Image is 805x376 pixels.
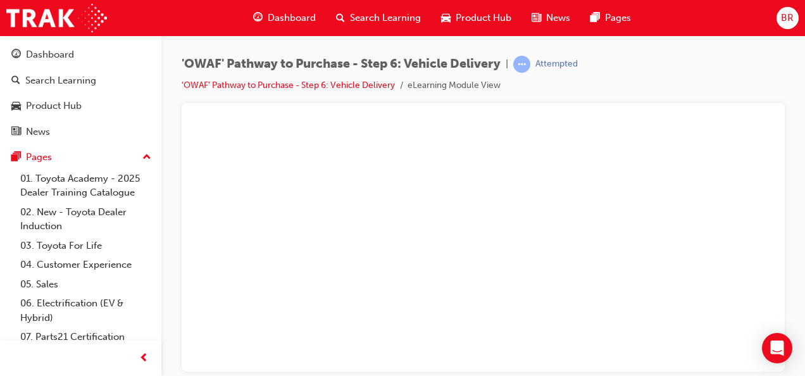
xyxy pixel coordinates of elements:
a: Product Hub [5,94,156,118]
a: 06. Electrification (EV & Hybrid) [15,294,156,327]
span: prev-icon [139,351,149,367]
a: News [5,120,156,144]
a: pages-iconPages [580,5,641,31]
span: search-icon [11,75,20,87]
span: pages-icon [590,10,600,26]
span: up-icon [142,149,151,166]
span: search-icon [336,10,345,26]
a: 07. Parts21 Certification [15,327,156,347]
div: Pages [26,150,52,165]
div: Dashboard [26,47,74,62]
img: Trak [6,4,107,32]
a: 04. Customer Experience [15,255,156,275]
div: Product Hub [26,99,82,113]
a: 05. Sales [15,275,156,294]
a: 01. Toyota Academy - 2025 Dealer Training Catalogue [15,169,156,203]
a: guage-iconDashboard [243,5,326,31]
span: 'OWAF' Pathway to Purchase - Step 6: Vehicle Delivery [182,57,501,72]
span: News [546,11,570,25]
span: news-icon [532,10,541,26]
a: Search Learning [5,69,156,92]
span: guage-icon [11,49,21,61]
button: DashboardSearch LearningProduct HubNews [5,41,156,146]
a: 03. Toyota For Life [15,236,156,256]
span: Search Learning [350,11,421,25]
span: BR [781,11,794,25]
span: Dashboard [268,11,316,25]
span: car-icon [441,10,451,26]
a: Dashboard [5,43,156,66]
span: | [506,57,508,72]
a: news-iconNews [521,5,580,31]
span: car-icon [11,101,21,112]
span: learningRecordVerb_ATTEMPT-icon [513,56,530,73]
a: 02. New - Toyota Dealer Induction [15,203,156,236]
button: Pages [5,146,156,169]
div: Attempted [535,58,578,70]
a: car-iconProduct Hub [431,5,521,31]
span: pages-icon [11,152,21,163]
a: 'OWAF' Pathway to Purchase - Step 6: Vehicle Delivery [182,80,395,91]
div: News [26,125,50,139]
a: search-iconSearch Learning [326,5,431,31]
span: Pages [605,11,631,25]
span: Product Hub [456,11,511,25]
button: BR [777,7,799,29]
div: Search Learning [25,73,96,88]
span: guage-icon [253,10,263,26]
li: eLearning Module View [408,78,501,93]
span: news-icon [11,127,21,138]
div: Open Intercom Messenger [762,333,792,363]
